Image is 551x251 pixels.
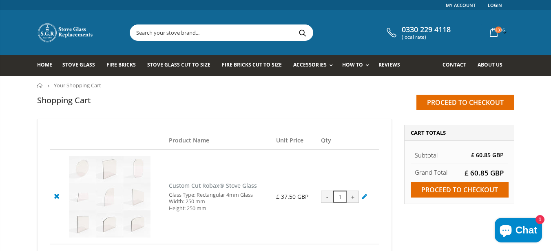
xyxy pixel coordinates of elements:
a: Fire Bricks [106,55,142,76]
span: About us [478,61,502,68]
a: Stove Glass Cut To Size [147,55,217,76]
img: Stove Glass Replacement [37,22,94,43]
span: Reviews [378,61,400,68]
span: Your Shopping Cart [54,82,101,89]
div: + [347,191,359,203]
span: 0330 229 4118 [402,25,451,34]
span: Contact [443,61,466,68]
a: How To [342,55,373,76]
span: How To [342,61,363,68]
span: Accessories [293,61,326,68]
a: Home [37,83,43,88]
span: £ 60.85 GBP [465,168,504,178]
a: Stove Glass [62,55,101,76]
div: - [321,191,333,203]
a: Accessories [293,55,336,76]
input: Proceed to checkout [416,95,514,110]
span: Fire Bricks Cut To Size [222,61,282,68]
button: Search [294,25,312,40]
a: Custom Cut Robax® Stove Glass [169,182,257,189]
span: Stove Glass Cut To Size [147,61,210,68]
div: Glass Type: Rectangular 4mm Glass Width: 250 mm Height: 250 mm [169,192,268,212]
a: Contact [443,55,472,76]
a: Fire Bricks Cut To Size [222,55,288,76]
inbox-online-store-chat: Shopify online store chat [492,218,544,244]
span: £ 60.85 GBP [471,151,504,159]
th: Unit Price [272,131,317,150]
a: 0330 229 4118 (local rate) [385,25,451,40]
span: 2336 [495,27,502,33]
span: £ 37.50 GBP [276,193,308,200]
th: Product Name [165,131,272,150]
span: Home [37,61,52,68]
a: About us [478,55,509,76]
h1: Shopping Cart [37,95,91,106]
a: Home [37,55,58,76]
span: Cart Totals [411,129,446,136]
img: Custom Cut Robax® Stove Glass - Pool #7 [69,156,150,238]
input: Proceed to checkout [411,182,509,198]
span: Subtotal [415,151,438,159]
span: Stove Glass [62,61,95,68]
a: 2336 [487,24,509,40]
strong: Grand Total [415,168,447,176]
a: Reviews [378,55,406,76]
span: (local rate) [402,34,451,40]
th: Qty [317,131,379,150]
input: Search your stove brand... [130,25,404,40]
span: Fire Bricks [106,61,136,68]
